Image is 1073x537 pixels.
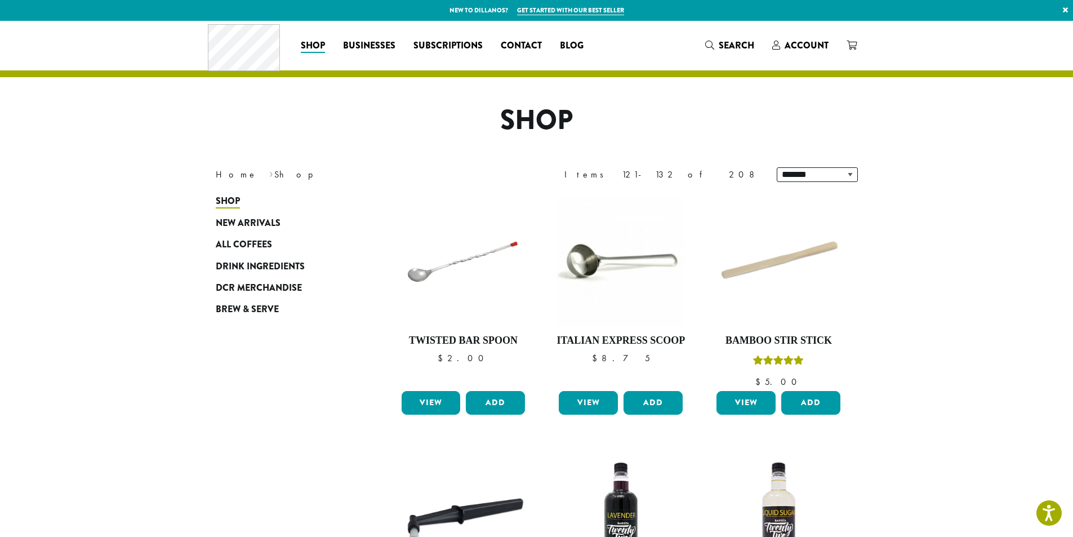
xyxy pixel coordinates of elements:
a: Bamboo Stir StickRated 5.00 out of 5 $5.00 [714,196,843,387]
a: View [559,391,618,415]
span: New Arrivals [216,216,281,230]
img: Scoop-e1551570202189-300x300.jpg [556,196,685,326]
span: All Coffees [216,238,272,252]
a: Get started with our best seller [517,6,624,15]
h4: Italian Express Scoop [556,335,685,347]
bdi: 2.00 [438,352,489,364]
a: New Arrivals [216,212,351,234]
a: DCR Merchandise [216,277,351,299]
span: DCR Merchandise [216,281,302,295]
span: Contact [501,39,542,53]
a: Brew & Serve [216,299,351,320]
span: Brew & Serve [216,303,279,317]
a: Home [216,168,257,180]
bdi: 8.75 [592,352,650,364]
a: Drink Ingredients [216,255,351,277]
h1: Shop [207,104,866,137]
button: Add [624,391,683,415]
a: Search [696,36,763,55]
button: Add [781,391,840,415]
span: Account [785,39,829,52]
nav: Breadcrumb [216,168,520,181]
div: Items 121-132 of 208 [564,168,760,181]
a: All Coffees [216,234,351,255]
h4: Twisted Bar Spoon [399,335,528,347]
span: $ [438,352,447,364]
bdi: 5.00 [755,376,802,388]
a: Italian Express Scoop $8.75 [556,196,685,387]
button: Add [466,391,525,415]
a: Shop [216,190,351,212]
span: Blog [560,39,584,53]
span: Shop [216,194,240,208]
img: DP1139.01-002.png [398,196,528,326]
div: Rated 5.00 out of 5 [753,354,804,371]
a: Twisted Bar Spoon $2.00 [399,196,528,387]
img: DP1003.01-002.png [714,196,843,326]
a: View [716,391,776,415]
h4: Bamboo Stir Stick [714,335,843,347]
span: Businesses [343,39,395,53]
span: $ [755,376,765,388]
a: View [402,391,461,415]
span: Drink Ingredients [216,260,305,274]
span: Shop [301,39,325,53]
span: Subscriptions [413,39,483,53]
span: $ [592,352,602,364]
span: Search [719,39,754,52]
span: › [269,164,273,181]
a: Shop [292,37,334,55]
